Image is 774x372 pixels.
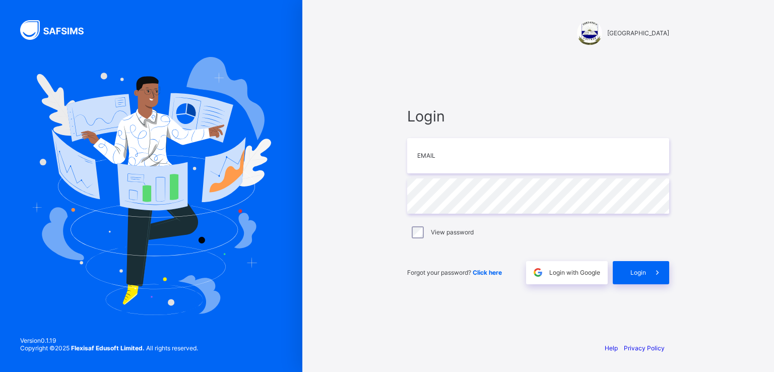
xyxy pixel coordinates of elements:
a: Privacy Policy [624,344,665,352]
img: SAFSIMS Logo [20,20,96,40]
a: Click here [473,269,502,276]
label: View password [431,228,474,236]
span: [GEOGRAPHIC_DATA] [607,29,669,37]
span: Login [407,107,669,125]
strong: Flexisaf Edusoft Limited. [71,344,145,352]
span: Copyright © 2025 All rights reserved. [20,344,198,352]
img: Hero Image [31,57,271,315]
span: Login with Google [549,269,600,276]
span: Version 0.1.19 [20,337,198,344]
img: google.396cfc9801f0270233282035f929180a.svg [532,267,544,278]
a: Help [605,344,618,352]
span: Login [630,269,646,276]
span: Forgot your password? [407,269,502,276]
